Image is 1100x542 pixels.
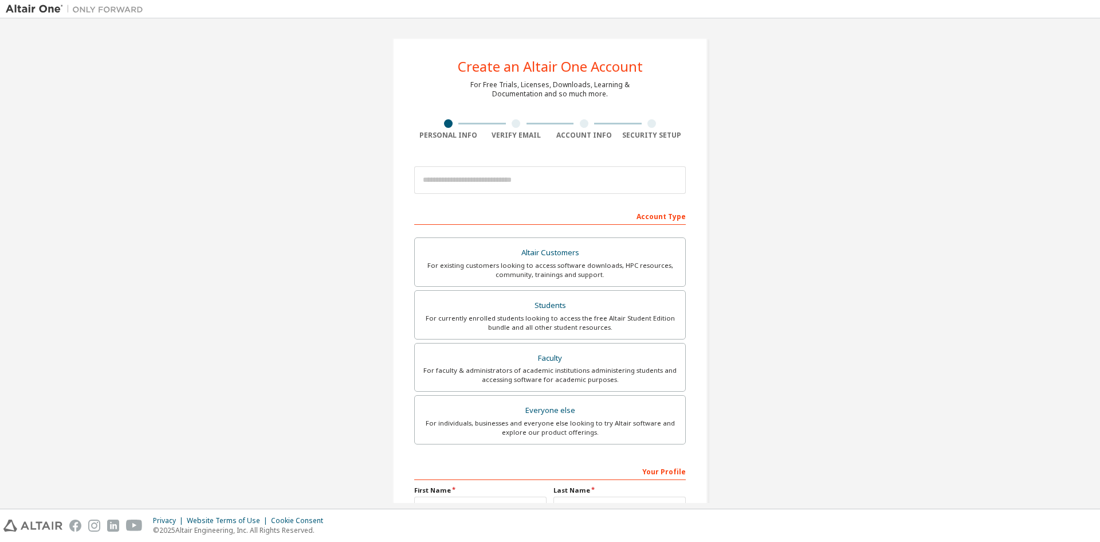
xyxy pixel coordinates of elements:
[422,366,678,384] div: For faculty & administrators of academic institutions administering students and accessing softwa...
[482,131,551,140] div: Verify Email
[126,520,143,532] img: youtube.svg
[422,403,678,419] div: Everyone else
[107,520,119,532] img: linkedin.svg
[3,520,62,532] img: altair_logo.svg
[271,516,330,525] div: Cookie Consent
[153,516,187,525] div: Privacy
[414,131,482,140] div: Personal Info
[422,419,678,437] div: For individuals, businesses and everyone else looking to try Altair software and explore our prod...
[422,350,678,366] div: Faculty
[88,520,100,532] img: instagram.svg
[458,60,643,73] div: Create an Altair One Account
[550,131,618,140] div: Account Info
[422,298,678,314] div: Students
[6,3,149,15] img: Altair One
[618,131,686,140] div: Security Setup
[414,206,686,225] div: Account Type
[414,486,547,495] label: First Name
[422,245,678,261] div: Altair Customers
[414,462,686,480] div: Your Profile
[553,486,686,495] label: Last Name
[69,520,81,532] img: facebook.svg
[422,314,678,332] div: For currently enrolled students looking to access the free Altair Student Edition bundle and all ...
[422,261,678,279] div: For existing customers looking to access software downloads, HPC resources, community, trainings ...
[187,516,271,525] div: Website Terms of Use
[153,525,330,535] p: © 2025 Altair Engineering, Inc. All Rights Reserved.
[470,80,630,99] div: For Free Trials, Licenses, Downloads, Learning & Documentation and so much more.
